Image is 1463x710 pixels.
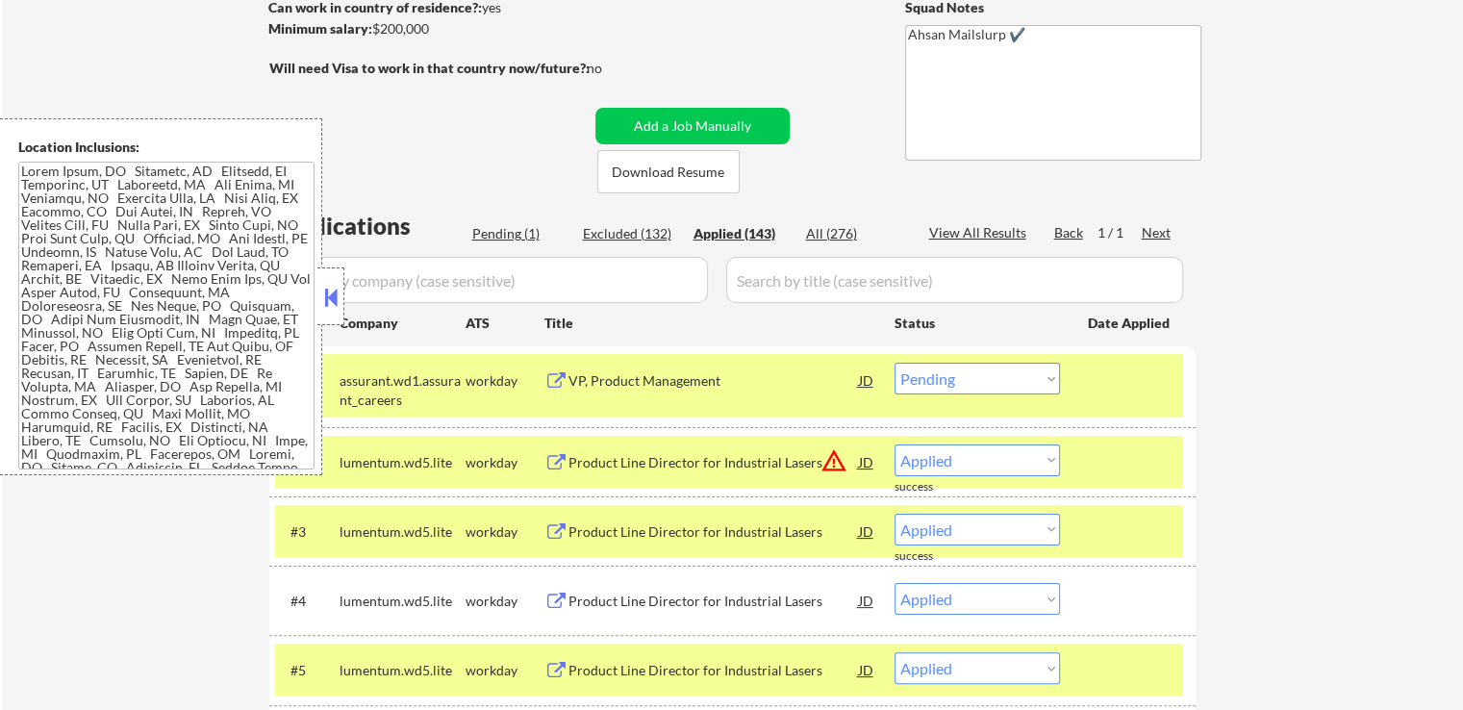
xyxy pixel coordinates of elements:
div: Applications [275,215,466,238]
div: lumentum.wd5.lite [340,592,466,611]
div: Pending (1) [472,224,568,243]
div: #3 [290,522,324,542]
div: Next [1142,223,1173,242]
button: Add a Job Manually [595,108,790,144]
div: JD [857,652,876,687]
div: ATS [466,314,544,333]
div: Date Applied [1088,314,1173,333]
div: lumentum.wd5.lite [340,453,466,472]
div: workday [466,522,544,542]
input: Search by company (case sensitive) [275,257,708,303]
button: warning_amber [820,447,847,474]
div: Status [895,305,1060,340]
div: no [587,59,642,78]
div: JD [857,514,876,548]
div: 1 / 1 [1097,223,1142,242]
strong: Will need Visa to work in that country now/future?: [269,60,590,76]
div: lumentum.wd5.lite [340,522,466,542]
div: Company [340,314,466,333]
div: success [895,479,971,495]
input: Search by title (case sensitive) [726,257,1183,303]
button: Download Resume [597,150,740,193]
div: lumentum.wd5.lite [340,661,466,680]
div: JD [857,583,876,618]
div: View All Results [929,223,1032,242]
div: #5 [290,661,324,680]
div: VP, Product Management [568,371,859,391]
div: Product Line Director for Industrial Lasers [568,453,859,472]
div: Applied (143) [694,224,790,243]
div: Product Line Director for Industrial Lasers [568,592,859,611]
div: JD [857,363,876,397]
div: Product Line Director for Industrial Lasers [568,522,859,542]
div: Product Line Director for Industrial Lasers [568,661,859,680]
div: workday [466,371,544,391]
div: #4 [290,592,324,611]
div: workday [466,661,544,680]
div: Location Inclusions: [18,138,315,157]
div: assurant.wd1.assurant_careers [340,371,466,409]
div: Excluded (132) [583,224,679,243]
div: Back [1054,223,1085,242]
div: workday [466,453,544,472]
div: workday [466,592,544,611]
div: JD [857,444,876,479]
div: success [895,548,971,565]
div: All (276) [806,224,902,243]
strong: Minimum salary: [268,20,372,37]
div: Title [544,314,876,333]
div: $200,000 [268,19,589,38]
